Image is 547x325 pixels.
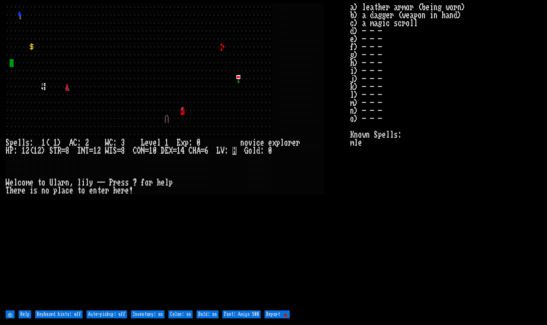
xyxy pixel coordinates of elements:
div: 6 [205,147,209,155]
div: l [14,179,18,187]
div: r [105,187,109,195]
div: e [14,187,18,195]
div: = [145,147,149,155]
div: l [53,179,57,187]
div: r [288,139,292,147]
div: p [10,139,14,147]
div: A [197,147,201,155]
div: n [93,187,97,195]
div: 2 [85,139,89,147]
div: t [77,187,81,195]
div: : [224,147,228,155]
div: n [240,139,244,147]
div: e [161,179,165,187]
div: : [30,139,33,147]
div: t [97,187,101,195]
div: : [77,139,81,147]
div: 0 [153,147,157,155]
div: s [33,187,37,195]
div: c [18,179,22,187]
div: e [117,187,121,195]
div: = [89,147,93,155]
div: l [280,139,284,147]
input: ⚙️ [6,310,15,318]
div: l [252,147,256,155]
div: e [69,187,73,195]
div: E [165,147,169,155]
div: : [260,147,264,155]
div: t [37,179,41,187]
div: 1 [22,147,26,155]
div: l [85,179,89,187]
div: 2 [37,147,41,155]
div: O [137,147,141,155]
div: p [53,187,57,195]
div: r [61,179,65,187]
div: = [173,147,177,155]
div: 3 [121,139,125,147]
mark: H [232,147,236,155]
div: P [10,147,14,155]
div: I [109,147,113,155]
div: s [26,139,30,147]
div: e [22,187,26,195]
div: N [81,147,85,155]
div: 1 [93,147,97,155]
div: o [45,187,49,195]
div: i [30,187,33,195]
div: e [14,139,18,147]
div: = [61,147,65,155]
div: W [6,179,10,187]
div: v [149,139,153,147]
div: l [22,139,26,147]
div: v [248,139,252,147]
div: T [85,147,89,155]
div: e [101,187,105,195]
div: a [61,187,65,195]
div: 2 [97,147,101,155]
div: o [81,187,85,195]
div: N [141,147,145,155]
div: ? [133,179,137,187]
div: S [49,147,53,155]
div: l [77,179,81,187]
div: n [41,187,45,195]
div: C [109,139,113,147]
input: Bold: on [197,310,218,318]
div: x [272,139,276,147]
div: C [73,139,77,147]
div: X [169,147,173,155]
div: l [57,187,61,195]
div: r [113,179,117,187]
div: = [201,147,205,155]
div: h [157,179,161,187]
div: e [125,187,129,195]
div: p [169,179,173,187]
div: r [18,187,22,195]
div: ( [30,147,33,155]
div: L [141,139,145,147]
input: Color: on [168,310,193,318]
div: S [113,147,117,155]
div: e [10,179,14,187]
div: ! [129,187,133,195]
div: W [105,147,109,155]
div: ( [45,139,49,147]
div: r [296,139,300,147]
div: l [165,179,169,187]
div: n [65,179,69,187]
div: h [10,187,14,195]
div: e [268,139,272,147]
div: D [161,147,165,155]
div: o [145,179,149,187]
div: i [81,179,85,187]
div: 2 [26,147,30,155]
div: r [121,187,125,195]
div: c [65,187,69,195]
div: : [189,139,193,147]
div: S [6,139,10,147]
div: - [97,179,101,187]
div: e [260,139,264,147]
div: 1 [41,139,45,147]
div: U [49,179,53,187]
